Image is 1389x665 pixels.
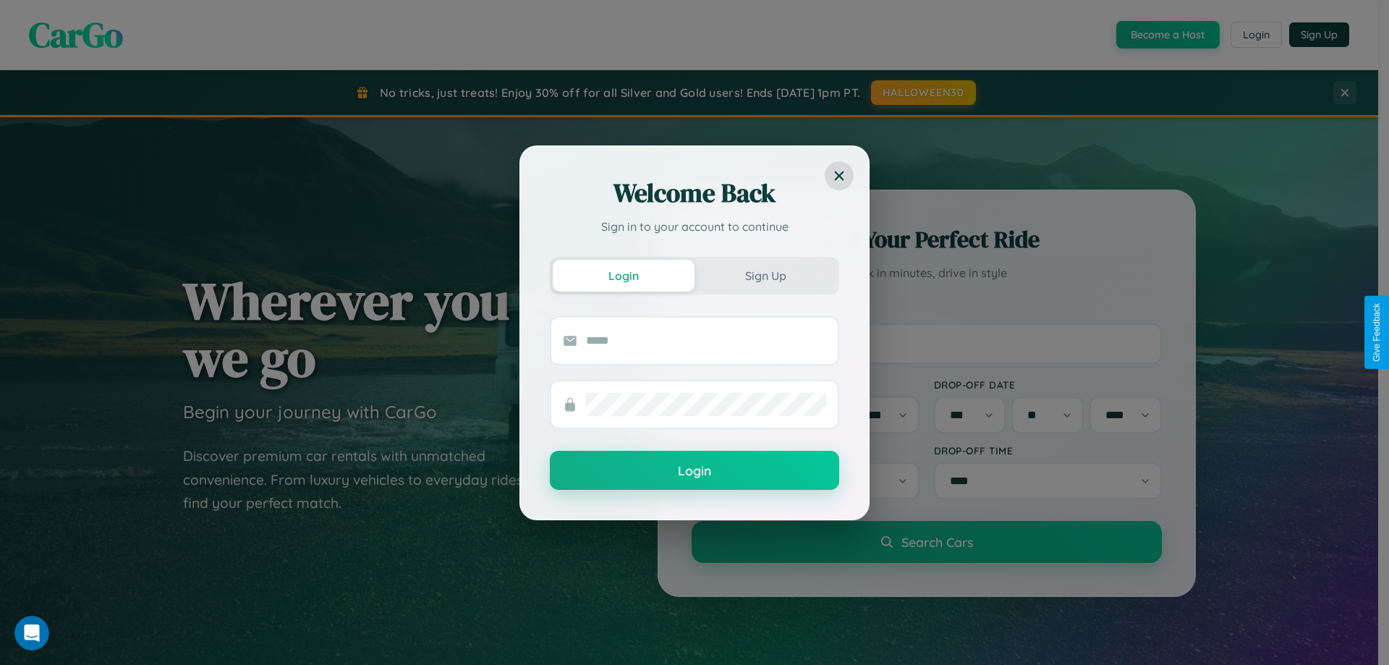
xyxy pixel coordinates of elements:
[694,260,836,292] button: Sign Up
[553,260,694,292] button: Login
[550,218,839,235] p: Sign in to your account to continue
[1372,303,1382,362] div: Give Feedback
[550,176,839,211] h2: Welcome Back
[14,616,49,651] iframe: Intercom live chat
[550,451,839,490] button: Login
